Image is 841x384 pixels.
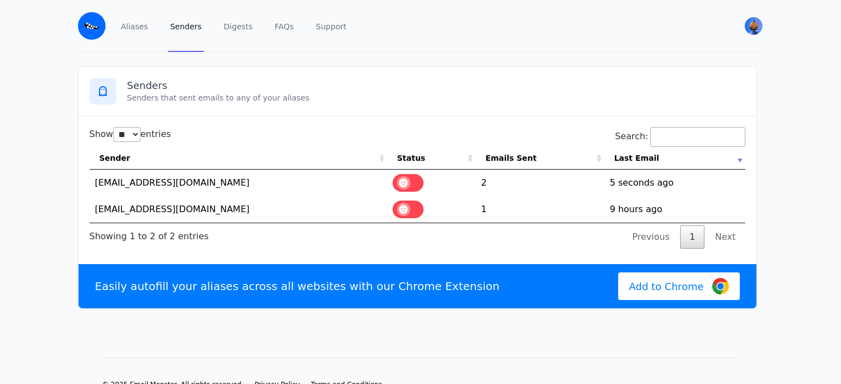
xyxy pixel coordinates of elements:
h3: Senders [127,79,745,92]
p: Easily autofill your aliases across all websites with our Chrome Extension [95,278,500,294]
button: User menu [744,16,764,36]
img: Email Monster [78,12,106,40]
td: 9 hours ago [604,196,745,223]
img: Bob's Avatar [745,17,762,35]
a: 1 [680,225,704,249]
span: Add to Chrome [629,279,704,294]
p: Senders that sent emails to any of your aliases [127,92,745,103]
a: Next [706,225,745,249]
th: Last Email: activate to sort column ascending [604,147,745,170]
td: [EMAIL_ADDRESS][DOMAIN_NAME] [90,170,387,196]
div: Showing 1 to 2 of 2 entries [90,223,209,243]
label: Search: [615,131,745,141]
td: 1 [476,196,604,223]
td: [EMAIL_ADDRESS][DOMAIN_NAME] [90,196,387,223]
th: Status: activate to sort column ascending [387,147,476,170]
a: Previous [623,225,679,249]
img: Google Chrome Logo [712,278,729,294]
input: Search: [650,127,745,147]
a: Add to Chrome [618,272,740,300]
td: 2 [476,170,604,196]
label: Show entries [90,129,171,139]
select: Showentries [113,127,140,142]
th: Sender: activate to sort column ascending [90,147,387,170]
td: 5 seconds ago [604,170,745,196]
th: Emails Sent: activate to sort column ascending [476,147,604,170]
